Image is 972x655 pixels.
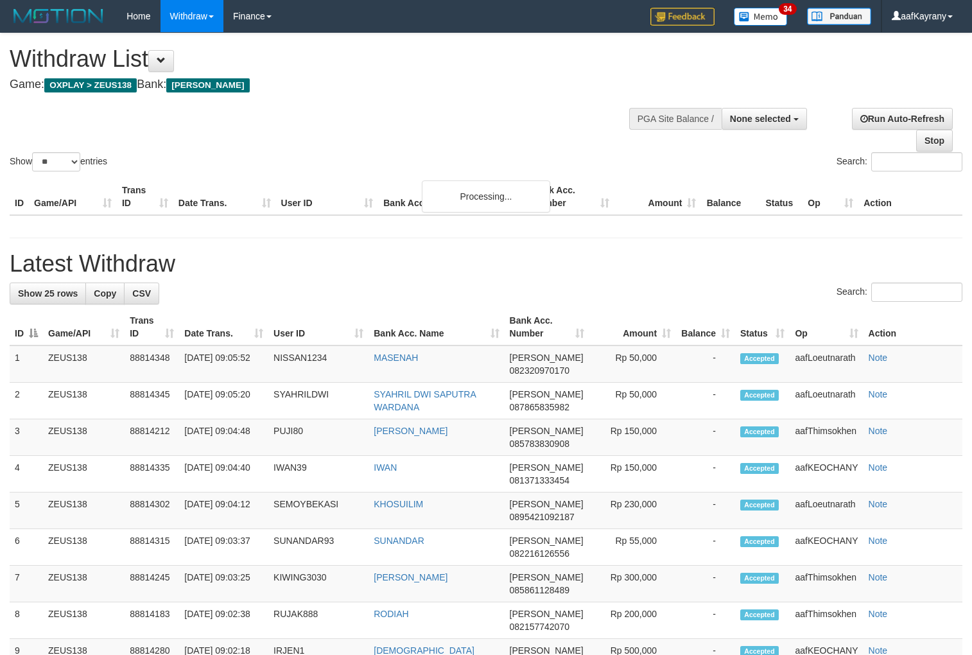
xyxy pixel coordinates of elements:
[589,419,676,456] td: Rp 150,000
[869,462,888,473] a: Note
[740,390,779,401] span: Accepted
[179,419,268,456] td: [DATE] 09:04:48
[374,462,397,473] a: IWAN
[589,566,676,602] td: Rp 300,000
[790,419,863,456] td: aafThimsokhen
[268,602,369,639] td: RUJAK888
[10,566,43,602] td: 7
[730,114,791,124] span: None selected
[760,179,803,215] th: Status
[10,283,86,304] a: Show 25 rows
[589,456,676,493] td: Rp 150,000
[10,602,43,639] td: 8
[790,602,863,639] td: aafThimsokhen
[869,536,888,546] a: Note
[94,288,116,299] span: Copy
[650,8,715,26] img: Feedback.jpg
[735,309,790,345] th: Status: activate to sort column ascending
[916,130,953,152] a: Stop
[510,365,569,376] span: Copy 082320970170 to clipboard
[268,456,369,493] td: IWAN39
[179,345,268,383] td: [DATE] 09:05:52
[132,288,151,299] span: CSV
[268,493,369,529] td: SEMOYBEKASI
[43,456,125,493] td: ZEUS138
[43,529,125,566] td: ZEUS138
[422,180,550,213] div: Processing...
[125,345,179,383] td: 88814348
[790,383,863,419] td: aafLoeutnarath
[740,500,779,511] span: Accepted
[179,566,268,602] td: [DATE] 09:03:25
[374,572,447,582] a: [PERSON_NAME]
[276,179,379,215] th: User ID
[790,456,863,493] td: aafKEOCHANY
[510,512,575,522] span: Copy 0895421092187 to clipboard
[125,602,179,639] td: 88814183
[510,389,584,399] span: [PERSON_NAME]
[740,536,779,547] span: Accepted
[10,251,962,277] h1: Latest Withdraw
[510,609,584,619] span: [PERSON_NAME]
[10,6,107,26] img: MOTION_logo.png
[43,602,125,639] td: ZEUS138
[510,353,584,363] span: [PERSON_NAME]
[740,426,779,437] span: Accepted
[858,179,962,215] th: Action
[179,493,268,529] td: [DATE] 09:04:12
[722,108,807,130] button: None selected
[790,493,863,529] td: aafLoeutnarath
[505,309,590,345] th: Bank Acc. Number: activate to sort column ascending
[869,353,888,363] a: Note
[837,283,962,302] label: Search:
[510,426,584,436] span: [PERSON_NAME]
[676,566,735,602] td: -
[44,78,137,92] span: OXPLAY > ZEUS138
[871,283,962,302] input: Search:
[869,426,888,436] a: Note
[179,529,268,566] td: [DATE] 09:03:37
[510,572,584,582] span: [PERSON_NAME]
[869,499,888,509] a: Note
[85,283,125,304] a: Copy
[10,309,43,345] th: ID: activate to sort column descending
[740,609,779,620] span: Accepted
[378,179,526,215] th: Bank Acc. Name
[589,345,676,383] td: Rp 50,000
[837,152,962,171] label: Search:
[43,419,125,456] td: ZEUS138
[173,179,276,215] th: Date Trans.
[629,108,722,130] div: PGA Site Balance /
[779,3,796,15] span: 34
[510,536,584,546] span: [PERSON_NAME]
[32,152,80,171] select: Showentries
[179,383,268,419] td: [DATE] 09:05:20
[589,493,676,529] td: Rp 230,000
[869,389,888,399] a: Note
[268,383,369,419] td: SYAHRILDWI
[676,456,735,493] td: -
[510,548,569,559] span: Copy 082216126556 to clipboard
[124,283,159,304] a: CSV
[10,46,635,72] h1: Withdraw List
[676,493,735,529] td: -
[125,493,179,529] td: 88814302
[734,8,788,26] img: Button%20Memo.svg
[589,602,676,639] td: Rp 200,000
[510,475,569,485] span: Copy 081371333454 to clipboard
[10,456,43,493] td: 4
[852,108,953,130] a: Run Auto-Refresh
[125,383,179,419] td: 88814345
[864,309,962,345] th: Action
[510,622,569,632] span: Copy 082157742070 to clipboard
[268,529,369,566] td: SUNANDAR93
[374,389,476,412] a: SYAHRIL DWI SAPUTRA WARDANA
[10,419,43,456] td: 3
[10,345,43,383] td: 1
[179,456,268,493] td: [DATE] 09:04:40
[179,602,268,639] td: [DATE] 09:02:38
[803,179,858,215] th: Op
[125,309,179,345] th: Trans ID: activate to sort column ascending
[790,529,863,566] td: aafKEOCHANY
[676,345,735,383] td: -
